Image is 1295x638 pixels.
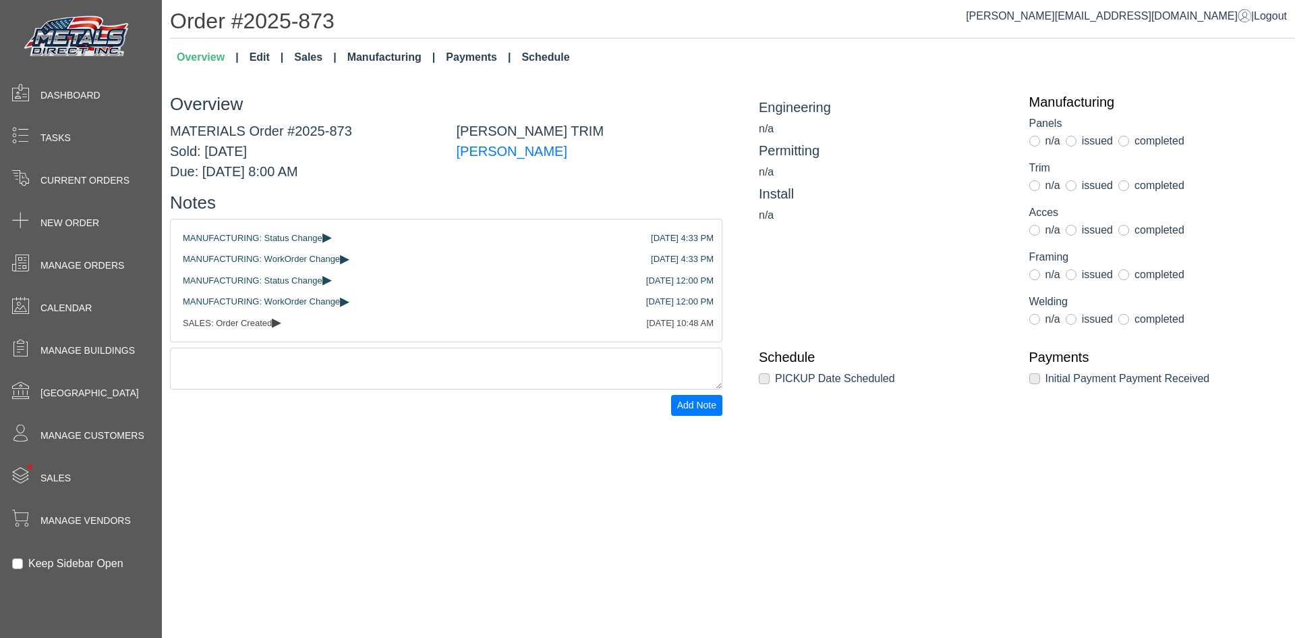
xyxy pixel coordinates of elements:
span: New Order [40,216,99,230]
span: Tasks [40,131,71,145]
span: ▸ [322,275,332,284]
div: [PERSON_NAME] TRIM [447,121,733,182]
div: MATERIALS Order #2025-873 Sold: [DATE] Due: [DATE] 8:00 AM [160,121,447,182]
a: Manufacturing [342,44,441,71]
a: Edit [244,44,289,71]
label: PICKUP Date Scheduled [775,371,895,387]
span: Calendar [40,301,92,315]
span: Sales [40,471,71,485]
span: Dashboard [40,88,100,103]
span: [GEOGRAPHIC_DATA] [40,386,139,400]
a: [PERSON_NAME][EMAIL_ADDRESS][DOMAIN_NAME] [966,10,1251,22]
span: Manage Customers [40,429,144,443]
a: Payments [440,44,516,71]
h3: Notes [170,192,722,213]
img: Metals Direct Inc Logo [20,12,135,62]
span: ▸ [340,254,349,263]
div: [DATE] 4:33 PM [651,232,714,245]
h3: Overview [170,94,722,115]
a: Schedule [516,44,575,71]
button: Add Note [671,395,722,416]
div: [DATE] 4:33 PM [651,252,714,266]
div: n/a [759,164,1009,180]
div: MANUFACTURING: Status Change [183,274,710,288]
div: [DATE] 10:48 AM [647,317,714,330]
span: ▸ [322,232,332,241]
label: Keep Sidebar Open [28,556,123,572]
div: SALES: Order Created [183,317,710,330]
h5: Permitting [759,142,1009,159]
div: MANUFACTURING: WorkOrder Change [183,295,710,309]
a: Payments [1029,349,1279,365]
h5: Engineering [759,99,1009,115]
span: Manage Vendors [40,514,131,528]
a: Overview [171,44,244,71]
div: [DATE] 12:00 PM [646,295,714,309]
span: ▸ [340,296,349,305]
span: Current Orders [40,174,129,188]
span: ▸ [272,317,281,326]
h5: Install [759,186,1009,202]
span: Manage Orders [40,259,124,273]
a: Schedule [759,349,1009,365]
div: [DATE] 12:00 PM [646,274,714,288]
div: MANUFACTURING: Status Change [183,232,710,245]
a: Sales [289,44,341,71]
span: Manage Buildings [40,344,135,358]
a: [PERSON_NAME] [457,144,567,159]
h1: Order #2025-873 [170,8,1295,38]
div: n/a [759,207,1009,223]
span: Add Note [677,400,716,410]
a: Manufacturing [1029,94,1279,110]
div: n/a [759,121,1009,137]
span: • [13,445,47,489]
span: Logout [1254,10,1287,22]
div: | [966,8,1287,24]
div: MANUFACTURING: WorkOrder Change [183,252,710,266]
label: Initial Payment Payment Received [1045,371,1210,387]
